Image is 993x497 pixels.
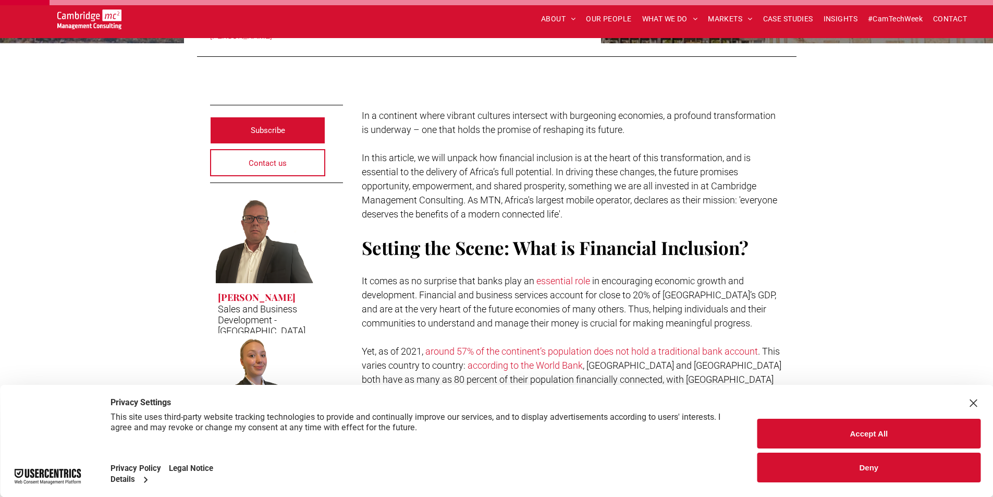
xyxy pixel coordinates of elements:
[249,150,287,176] span: Contact us
[362,110,776,135] span: In a continent where vibrant cultures intersect with burgeoning economies, a profound transformat...
[362,152,777,220] span: In this article, we will unpack how financial inclusion is at the heart of this transformation, a...
[468,360,583,371] a: according to the World Bank
[210,333,314,422] a: Olivia Williams
[818,11,863,27] a: INSIGHTS
[362,275,534,286] span: It comes as no surprise that banks play an
[251,117,285,143] span: Subscribe
[928,11,972,27] a: CONTACT
[218,304,306,336] p: Sales and Business Development - [GEOGRAPHIC_DATA]
[536,275,590,286] a: essential role
[863,11,928,27] a: #CamTechWeek
[758,11,818,27] a: CASE STUDIES
[536,11,581,27] a: ABOUT
[218,291,296,304] h3: [PERSON_NAME]
[703,11,757,27] a: MARKETS
[210,195,314,283] a: Elia Tsouros
[362,235,749,260] span: Setting the Scene: What is Financial Inclusion?
[637,11,703,27] a: WHAT WE DO
[210,149,326,176] a: Contact us
[362,346,423,357] span: Yet, as of 2021,
[425,346,758,357] a: around 57% of the continent’s population does not hold a traditional bank account
[210,117,326,144] a: Subscribe
[581,11,636,27] a: OUR PEOPLE
[57,9,121,29] img: Cambridge MC Logo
